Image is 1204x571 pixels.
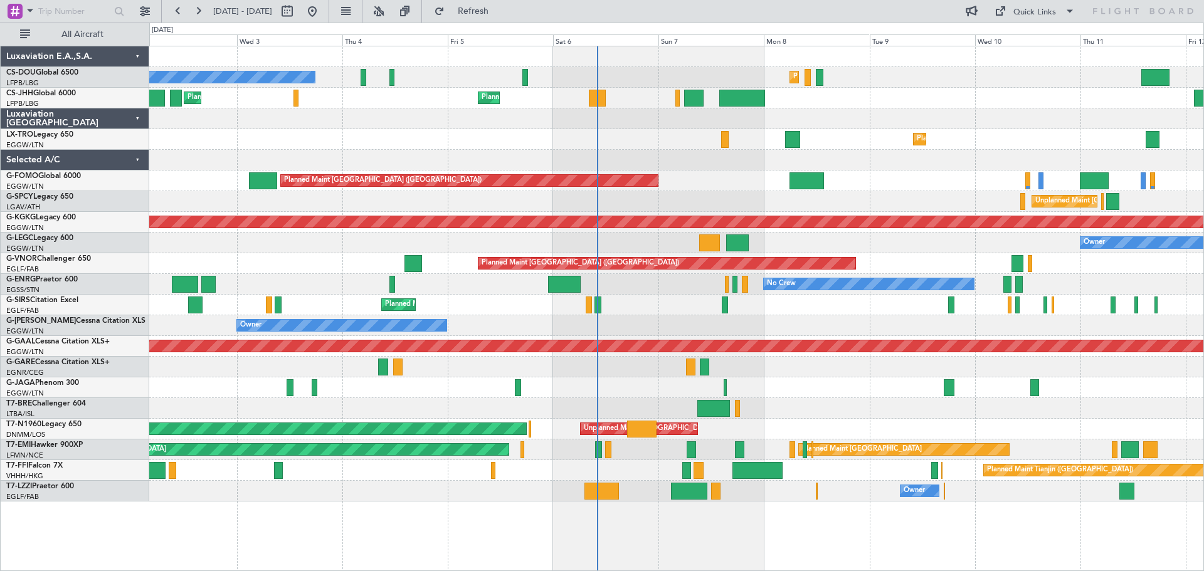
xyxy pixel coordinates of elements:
span: G-SPCY [6,193,33,201]
span: T7-BRE [6,400,32,407]
a: LTBA/ISL [6,409,34,419]
span: G-[PERSON_NAME] [6,317,76,325]
a: T7-EMIHawker 900XP [6,441,83,449]
span: CS-DOU [6,69,36,76]
a: T7-LZZIPraetor 600 [6,483,74,490]
div: Thu 11 [1080,34,1186,46]
div: Planned Maint [GEOGRAPHIC_DATA] ([GEOGRAPHIC_DATA]) [284,171,482,190]
a: LGAV/ATH [6,202,40,212]
div: Thu 4 [342,34,448,46]
a: VHHH/HKG [6,471,43,481]
div: Tue 2 [131,34,236,46]
div: Planned Maint [GEOGRAPHIC_DATA] ([GEOGRAPHIC_DATA]) [187,88,385,107]
a: EGLF/FAB [6,492,39,501]
button: Quick Links [988,1,1081,21]
span: T7-LZZI [6,483,32,490]
a: T7-FFIFalcon 7X [6,462,63,469]
div: Wed 10 [975,34,1080,46]
a: EGGW/LTN [6,140,44,150]
button: All Aircraft [14,24,136,45]
a: EGGW/LTN [6,182,44,191]
div: Planned Maint Tianjin ([GEOGRAPHIC_DATA]) [987,461,1133,479]
div: Planned Maint [GEOGRAPHIC_DATA] ([GEOGRAPHIC_DATA]) [793,68,991,86]
span: [DATE] - [DATE] [213,6,272,17]
button: Refresh [428,1,504,21]
a: G-FOMOGlobal 6000 [6,172,81,180]
a: CS-DOUGlobal 6500 [6,69,78,76]
div: Sun 7 [658,34,764,46]
a: G-GAALCessna Citation XLS+ [6,338,110,345]
a: G-ENRGPraetor 600 [6,276,78,283]
a: EGGW/LTN [6,244,44,253]
a: G-VNORChallenger 650 [6,255,91,263]
span: T7-EMI [6,441,31,449]
a: G-[PERSON_NAME]Cessna Citation XLS [6,317,145,325]
div: Planned Maint Dusseldorf [917,130,999,149]
a: G-JAGAPhenom 300 [6,379,79,387]
a: DNMM/LOS [6,430,45,439]
span: G-LEGC [6,234,33,242]
span: LX-TRO [6,131,33,139]
div: Quick Links [1013,6,1056,19]
div: Planned Maint [GEOGRAPHIC_DATA] ([GEOGRAPHIC_DATA]) [482,88,679,107]
span: G-GAAL [6,338,35,345]
div: Tue 9 [870,34,975,46]
span: G-JAGA [6,379,35,387]
span: CS-JHH [6,90,33,97]
a: EGGW/LTN [6,327,44,336]
span: G-KGKG [6,214,36,221]
a: EGGW/LTN [6,223,44,233]
span: G-ENRG [6,276,36,283]
a: T7-BREChallenger 604 [6,400,86,407]
a: T7-N1960Legacy 650 [6,421,82,428]
div: Planned Maint [GEOGRAPHIC_DATA] [802,440,922,459]
a: G-LEGCLegacy 600 [6,234,73,242]
div: Planned Maint [GEOGRAPHIC_DATA] ([GEOGRAPHIC_DATA]) [482,254,679,273]
div: [DATE] [152,25,173,36]
a: G-KGKGLegacy 600 [6,214,76,221]
a: LFMN/NCE [6,451,43,460]
span: G-VNOR [6,255,37,263]
a: EGLF/FAB [6,265,39,274]
a: EGSS/STN [6,285,40,295]
div: Mon 8 [764,34,869,46]
span: T7-N1960 [6,421,41,428]
a: G-SPCYLegacy 650 [6,193,73,201]
a: LFPB/LBG [6,99,39,108]
a: CS-JHHGlobal 6000 [6,90,76,97]
a: EGGW/LTN [6,389,44,398]
div: Wed 3 [237,34,342,46]
span: All Aircraft [33,30,132,39]
a: EGGW/LTN [6,347,44,357]
span: G-GARE [6,359,35,366]
div: Sat 6 [553,34,658,46]
div: Owner [240,316,261,335]
a: EGNR/CEG [6,368,44,377]
div: Owner [904,481,925,500]
span: T7-FFI [6,462,28,469]
a: LFPB/LBG [6,78,39,88]
a: G-GARECessna Citation XLS+ [6,359,110,366]
div: Fri 5 [448,34,553,46]
a: G-SIRSCitation Excel [6,296,78,304]
div: No Crew [767,275,796,293]
div: Owner [1084,233,1105,252]
a: LX-TROLegacy 650 [6,131,73,139]
div: Unplanned Maint [GEOGRAPHIC_DATA] ([GEOGRAPHIC_DATA]) [584,419,790,438]
a: EGLF/FAB [6,306,39,315]
div: Planned Maint [GEOGRAPHIC_DATA] ([GEOGRAPHIC_DATA]) [385,295,583,314]
span: Refresh [447,7,500,16]
input: Trip Number [38,2,110,21]
span: G-SIRS [6,296,30,304]
span: G-FOMO [6,172,38,180]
